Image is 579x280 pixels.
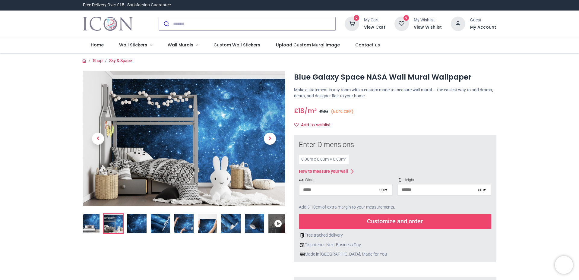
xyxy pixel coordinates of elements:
div: 0.00 m x 0.00 m = 0.00 m² [299,155,349,164]
h1: Blue Galaxy Space NASA Wall Mural Wallpaper [294,72,496,82]
span: Wall Murals [168,42,193,48]
div: Free tracked delivery [299,232,491,238]
span: Height [397,178,491,183]
a: 0 [394,21,409,26]
sup: 0 [403,15,409,21]
div: cm ▾ [379,187,387,193]
div: Enter Dimensions [299,140,491,150]
a: View Wishlist [414,24,442,30]
div: cm ▾ [478,187,486,193]
a: Sky & Space [109,58,132,63]
a: Logo of Icon Wall Stickers [83,15,133,32]
div: Customize and order [299,214,491,229]
img: Extra product image [221,214,241,233]
span: Wall Stickers [119,42,147,48]
img: Extra product image [198,214,217,233]
a: Next [255,91,285,186]
a: Shop [93,58,103,63]
a: Previous [83,91,113,186]
a: Wall Murals [160,37,206,53]
div: Dispatches Next Business Day [299,242,491,248]
span: £ [319,109,328,115]
small: (50% OFF) [331,109,354,115]
a: Wall Stickers [111,37,160,53]
span: Next [264,133,276,145]
span: £ [294,106,304,115]
div: Add 5-10cm of extra margin to your measurements. [299,201,491,214]
span: Previous [92,133,104,145]
a: View Cart [364,24,385,30]
div: My Wishlist [414,17,442,23]
span: Custom Wall Stickers [214,42,260,48]
img: Extra product image [151,214,170,233]
div: Made in [GEOGRAPHIC_DATA], Made for You [299,251,491,257]
img: Extra product image [245,214,264,233]
img: uk [300,252,305,257]
div: My Cart [364,17,385,23]
img: WS-47592-02 [83,71,285,206]
a: 0 [345,21,359,26]
div: Guest [470,17,496,23]
img: WS-47592-02 [104,214,123,233]
button: Submit [159,17,173,30]
img: Icon Wall Stickers [83,15,133,32]
span: Contact us [355,42,380,48]
p: Make a statement in any room with a custom made to measure wall mural — the easiest way to add dr... [294,87,496,99]
span: 36 [322,109,328,115]
div: Free Delivery Over £15 - Satisfaction Guarantee [83,2,171,8]
span: Width [299,178,393,183]
img: Blue Galaxy Space NASA Wall Mural Wallpaper [80,214,100,233]
span: Home [91,42,104,48]
img: Extra product image [174,214,194,233]
iframe: Brevo live chat [555,256,573,274]
i: Add to wishlist [294,123,299,127]
span: Upload Custom Mural Image [276,42,340,48]
img: WS-47592-03 [127,214,147,233]
iframe: Customer reviews powered by Trustpilot [369,2,496,8]
span: 18 [298,106,304,115]
button: Add to wishlistAdd to wishlist [294,120,336,130]
div: How to measure your wall [299,168,348,175]
a: My Account [470,24,496,30]
sup: 0 [354,15,359,21]
span: /m² [304,106,317,115]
